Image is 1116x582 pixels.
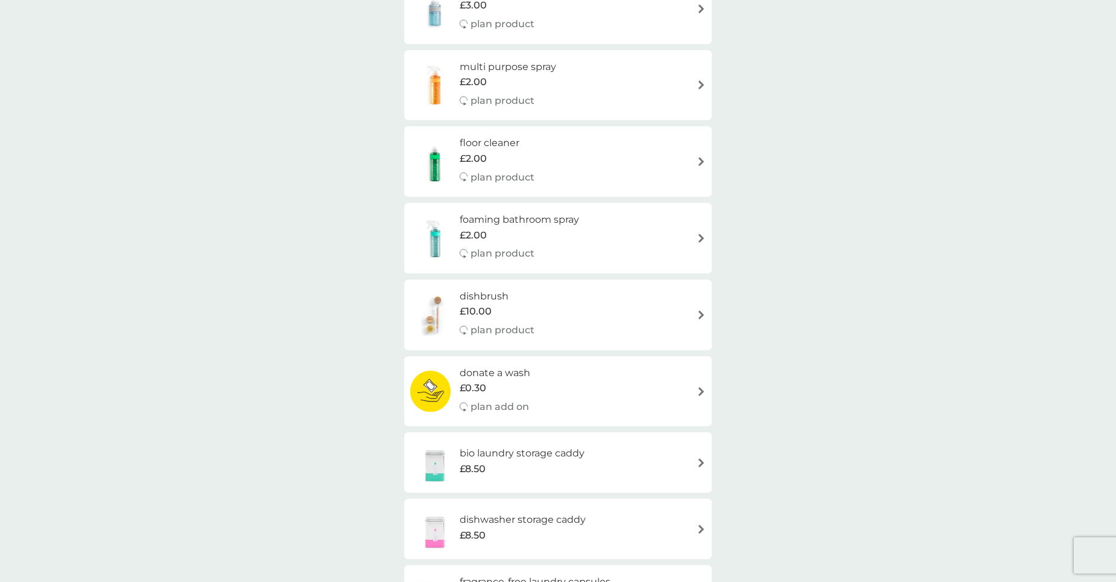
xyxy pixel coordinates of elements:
img: arrow right [697,525,706,534]
img: foaming bathroom spray [410,217,460,260]
span: £10.00 [460,304,492,319]
img: floor cleaner [410,141,460,183]
img: arrow right [697,234,706,243]
h6: donate a wash [460,365,530,381]
p: plan product [471,93,534,109]
img: multi purpose spray [410,64,460,106]
h6: floor cleaner [460,135,534,151]
p: plan product [471,322,534,338]
p: plan product [471,170,534,185]
img: arrow right [697,458,706,467]
img: dishbrush [410,293,460,336]
h6: dishwasher storage caddy [460,512,586,528]
span: £2.00 [460,74,487,90]
img: dishwasher storage caddy [410,508,460,550]
h6: foaming bathroom spray [460,212,579,228]
img: arrow right [697,310,706,319]
span: £2.00 [460,228,487,243]
img: arrow right [697,157,706,166]
span: £8.50 [460,461,486,477]
span: £2.00 [460,151,487,167]
img: donate a wash [410,370,451,412]
img: bio laundry storage caddy [410,441,460,484]
p: plan product [471,16,534,32]
p: plan add on [471,399,529,415]
h6: dishbrush [460,289,534,304]
span: £0.30 [460,380,486,396]
img: arrow right [697,80,706,89]
img: arrow right [697,387,706,396]
span: £8.50 [460,528,486,543]
p: plan product [471,246,534,261]
h6: bio laundry storage caddy [460,446,585,461]
h6: multi purpose spray [460,59,556,75]
img: arrow right [697,4,706,13]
